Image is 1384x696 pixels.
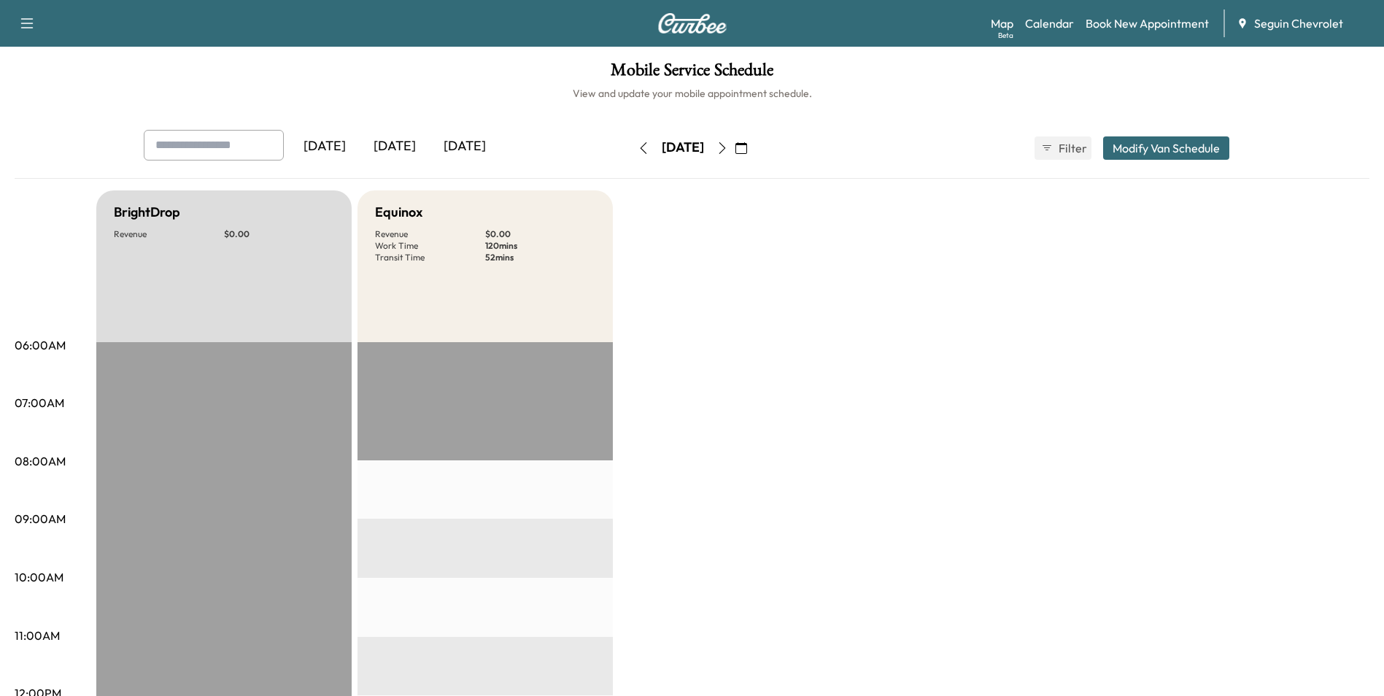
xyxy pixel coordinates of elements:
[15,510,66,527] p: 09:00AM
[1086,15,1209,32] a: Book New Appointment
[662,139,704,157] div: [DATE]
[360,130,430,163] div: [DATE]
[15,627,60,644] p: 11:00AM
[1025,15,1074,32] a: Calendar
[224,228,334,240] p: $ 0.00
[15,336,66,354] p: 06:00AM
[375,228,485,240] p: Revenue
[657,13,727,34] img: Curbee Logo
[998,30,1013,41] div: Beta
[290,130,360,163] div: [DATE]
[114,202,180,223] h5: BrightDrop
[1254,15,1343,32] span: Seguin Chevrolet
[1059,139,1085,157] span: Filter
[375,252,485,263] p: Transit Time
[15,452,66,470] p: 08:00AM
[1035,136,1091,160] button: Filter
[430,130,500,163] div: [DATE]
[485,240,595,252] p: 120 mins
[15,394,64,411] p: 07:00AM
[485,228,595,240] p: $ 0.00
[114,228,224,240] p: Revenue
[991,15,1013,32] a: MapBeta
[15,568,63,586] p: 10:00AM
[485,252,595,263] p: 52 mins
[15,61,1369,86] h1: Mobile Service Schedule
[1103,136,1229,160] button: Modify Van Schedule
[15,86,1369,101] h6: View and update your mobile appointment schedule.
[375,240,485,252] p: Work Time
[375,202,422,223] h5: Equinox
